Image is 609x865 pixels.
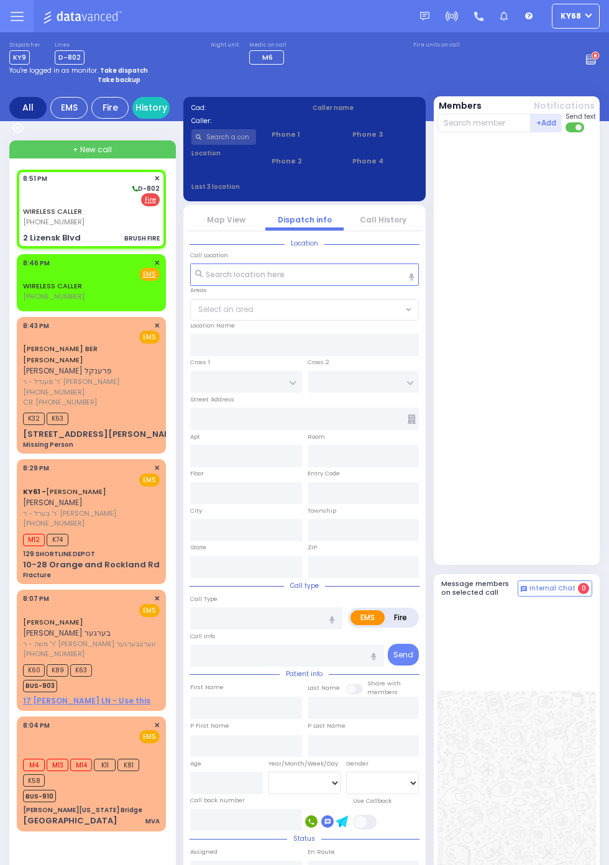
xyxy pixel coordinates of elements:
[308,469,340,478] label: Entry Code
[360,214,406,225] a: Call History
[190,543,206,552] label: State
[23,664,45,677] span: K60
[23,639,156,649] span: ר' משה - ר' [PERSON_NAME] ווערצבערגער
[284,581,325,590] span: Call type
[23,174,47,183] span: 8:51 PM
[23,281,82,291] a: WIRELESS CALLER
[70,759,92,771] span: M14
[47,413,68,425] span: K63
[23,440,73,449] div: Missing Person
[23,291,85,301] span: [PHONE_NUMBER]
[23,217,85,227] span: [PHONE_NUMBER]
[190,506,202,515] label: City
[23,365,112,376] span: [PERSON_NAME] פרענקל
[565,121,585,134] label: Turn off text
[23,570,51,580] div: Fracture
[43,9,126,24] img: Logo
[280,669,329,679] span: Patient info
[154,173,160,184] span: ✕
[268,759,341,768] div: Year/Month/Week/Day
[262,52,273,62] span: M6
[98,75,140,85] strong: Take backup
[23,628,111,638] span: [PERSON_NAME] בערגער
[23,790,56,802] span: BUS-910
[91,97,129,119] div: Fire
[190,796,245,805] label: Call back number
[388,644,419,666] button: Send
[408,414,416,424] span: Other building occupants
[50,97,88,119] div: EMS
[352,156,418,167] span: Phone 4
[154,258,160,268] span: ✕
[9,42,40,49] label: Dispatcher
[23,649,85,659] span: [PHONE_NUMBER]
[23,549,95,559] div: 129 SHORTLINE DEPOT
[23,497,83,508] span: [PERSON_NAME]
[55,42,85,49] label: Lines
[23,344,98,365] a: [PERSON_NAME] BER [PERSON_NAME]
[130,184,160,193] span: D-802
[23,508,156,519] span: ר' בערל - ר' [PERSON_NAME]
[191,103,297,112] label: Cad:
[23,617,83,627] a: [PERSON_NAME]
[367,688,398,696] span: members
[23,815,117,827] div: [GEOGRAPHIC_DATA]
[350,610,385,625] label: EMS
[191,129,257,145] input: Search a contact
[145,195,156,204] u: Fire
[154,720,160,731] span: ✕
[139,604,160,617] span: EMS
[23,487,46,497] span: KY61 -
[23,206,82,216] a: WIRELESS CALLER
[211,42,239,49] label: Night unit
[47,759,68,771] span: M13
[534,99,595,112] button: Notifications
[23,321,49,331] span: 8:43 PM
[47,534,68,546] span: K74
[278,214,332,225] a: Dispatch info
[531,114,562,132] button: +Add
[47,664,68,677] span: K89
[190,395,234,404] label: Street Address
[308,432,325,441] label: Room
[190,321,235,330] label: Location Name
[190,286,207,295] label: Areas
[437,114,531,132] input: Search member
[23,559,160,571] div: 10-28 Orange and Rockland Rd
[521,586,527,592] img: comment-alt.png
[190,595,217,603] label: Call Type
[190,759,201,768] label: Age
[154,321,160,331] span: ✕
[561,11,581,22] span: ky68
[191,182,305,191] label: Last 3 location
[23,259,50,268] span: 8:46 PM
[384,610,417,625] label: Fire
[94,759,116,771] span: K11
[9,97,47,119] div: All
[70,664,92,677] span: K63
[565,112,596,121] span: Send text
[191,116,297,126] label: Caller:
[308,721,346,730] label: P Last Name
[285,239,324,248] span: Location
[207,214,245,225] a: Map View
[23,464,49,473] span: 8:29 PM
[23,695,150,706] u: 17 [PERSON_NAME] LN - Use this
[23,387,85,397] span: [PHONE_NUMBER]
[23,594,49,603] span: 8:07 PM
[23,487,106,497] a: [PERSON_NAME]
[23,232,81,244] div: 2 Lizensk Blvd
[313,103,418,112] label: Caller name
[23,377,156,387] span: ר' מענדל - ר' [PERSON_NAME]
[23,534,45,546] span: M12
[308,684,340,692] label: Last Name
[308,506,336,515] label: Township
[439,99,482,112] button: Members
[139,474,160,487] span: EMS
[190,358,210,367] label: Cross 1
[190,848,217,856] label: Assigned
[23,805,142,815] div: [PERSON_NAME][US_STATE] Bridge
[518,580,592,597] button: Internal Chat 0
[145,817,160,826] div: MVA
[190,683,224,692] label: First Name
